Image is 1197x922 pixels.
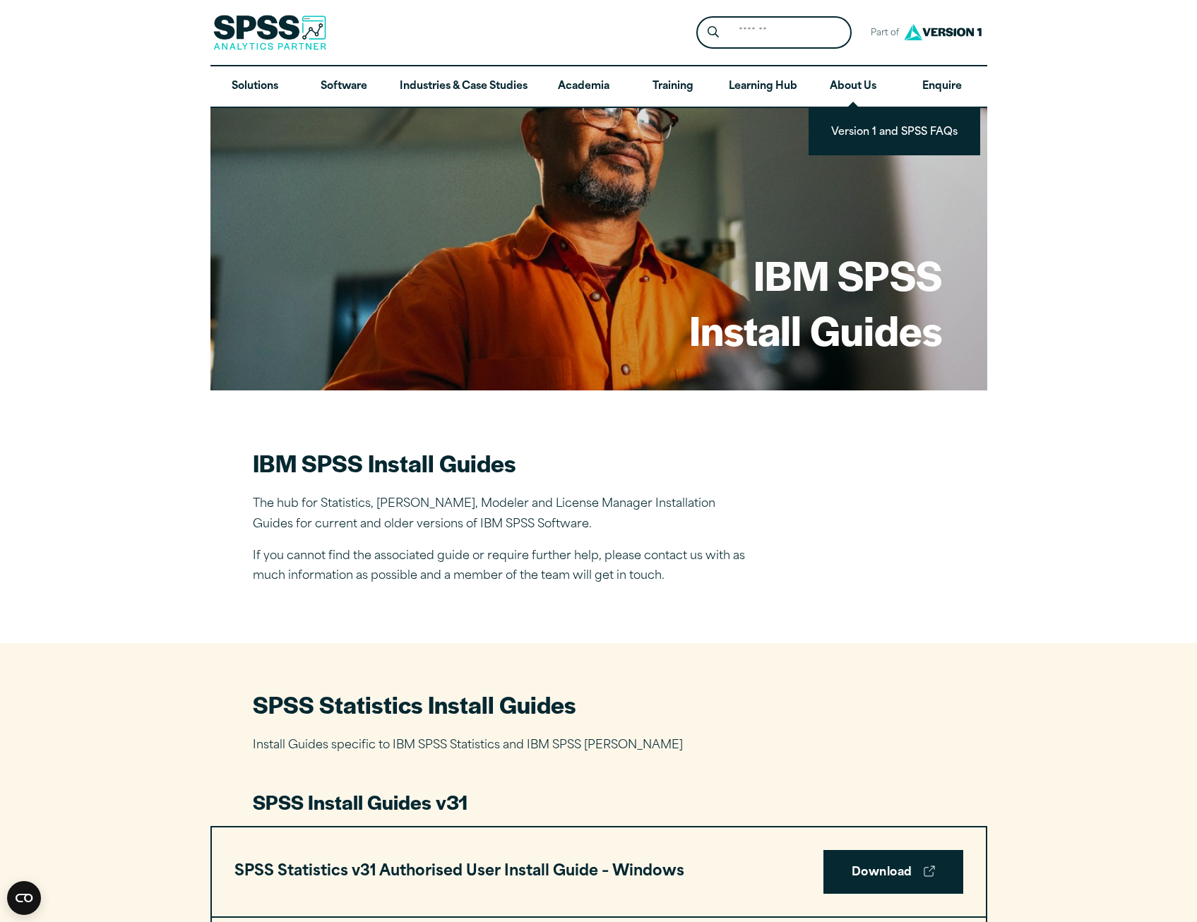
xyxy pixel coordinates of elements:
[299,66,388,107] a: Software
[820,118,969,144] a: Version 1 and SPSS FAQs
[898,66,987,107] a: Enquire
[253,736,945,756] p: Install Guides specific to IBM SPSS Statistics and IBM SPSS [PERSON_NAME]
[7,881,41,915] button: Open CMP widget
[388,66,539,107] a: Industries & Case Studies
[689,247,942,357] h1: IBM SPSS Install Guides
[210,66,987,107] nav: Desktop version of site main menu
[809,66,898,107] a: About Us
[253,494,747,535] p: The hub for Statistics, [PERSON_NAME], Modeler and License Manager Installation Guides for curren...
[539,66,628,107] a: Academia
[708,26,719,38] svg: Search magnifying glass icon
[700,20,726,46] button: Search magnifying glass icon
[210,66,299,107] a: Solutions
[253,447,747,479] h2: IBM SPSS Install Guides
[809,107,980,155] ul: About Us
[717,66,809,107] a: Learning Hub
[900,19,985,45] img: Version1 Logo
[863,23,900,44] span: Part of
[628,66,717,107] a: Training
[823,850,963,894] a: Download
[253,688,945,720] h2: SPSS Statistics Install Guides
[696,16,852,49] form: Site Header Search Form
[234,858,684,885] h3: SPSS Statistics v31 Authorised User Install Guide – Windows
[213,15,326,50] img: SPSS Analytics Partner
[253,546,747,587] p: If you cannot find the associated guide or require further help, please contact us with as much i...
[253,789,945,815] h3: SPSS Install Guides v31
